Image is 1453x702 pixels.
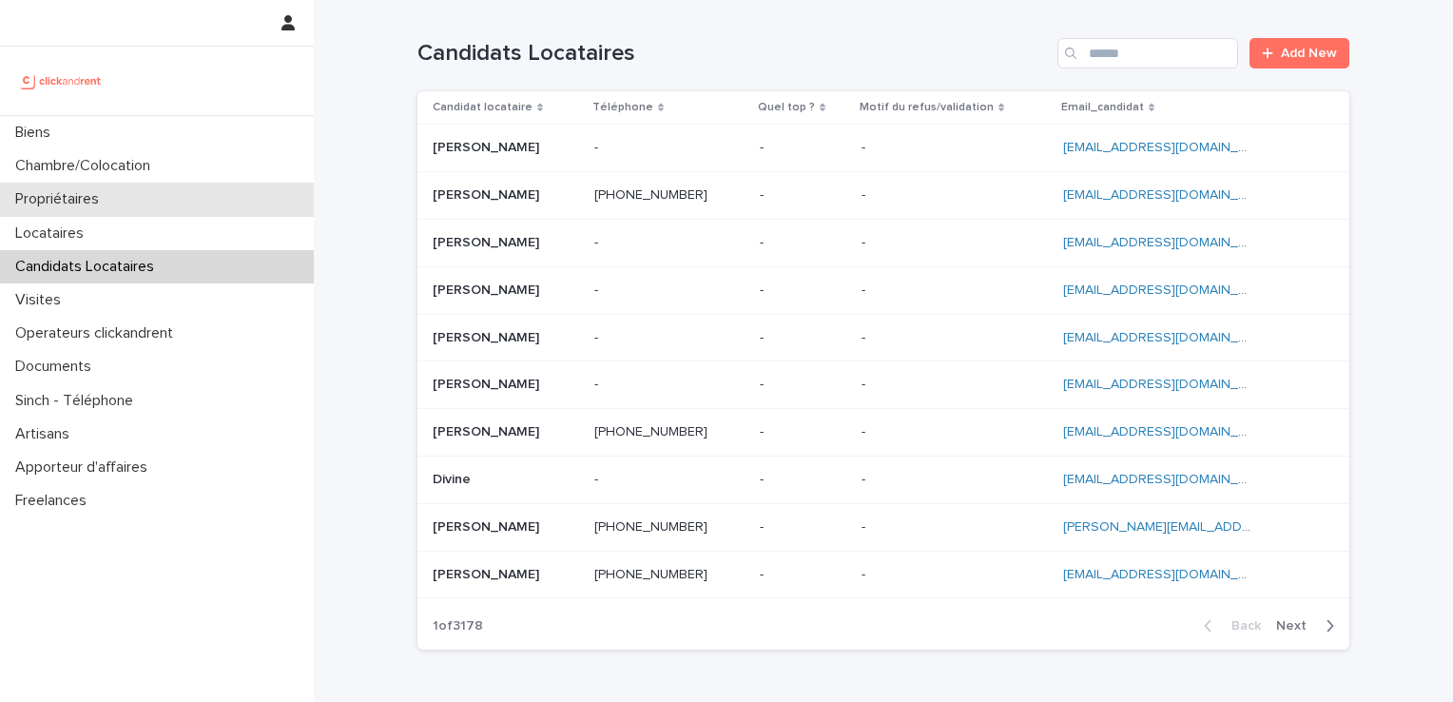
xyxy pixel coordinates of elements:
[8,258,169,276] p: Candidats Locataires
[860,97,994,118] p: Motif du refus/validation
[594,231,602,251] p: -
[1189,617,1269,634] button: Back
[433,516,543,536] p: [PERSON_NAME]
[862,279,869,299] p: -
[1281,47,1337,60] span: Add New
[417,456,1349,503] tr: DivineDivine -- -- -- [EMAIL_ADDRESS][DOMAIN_NAME]
[433,420,543,440] p: [PERSON_NAME]
[433,231,543,251] p: [PERSON_NAME]
[862,516,869,536] p: -
[1063,425,1278,439] a: [EMAIL_ADDRESS][DOMAIN_NAME]
[433,563,543,583] p: [PERSON_NAME]
[760,563,767,583] p: -
[8,492,102,510] p: Freelances
[758,97,815,118] p: Quel top ?
[1063,283,1278,297] a: [EMAIL_ADDRESS][DOMAIN_NAME]
[1063,141,1278,154] a: [EMAIL_ADDRESS][DOMAIN_NAME]
[417,603,498,650] p: 1 of 3178
[594,516,711,536] p: [PHONE_NUMBER]
[8,124,66,142] p: Biens
[417,266,1349,314] tr: [PERSON_NAME][PERSON_NAME] -- -- -- [EMAIL_ADDRESS][DOMAIN_NAME]
[594,279,602,299] p: -
[862,468,869,488] p: -
[417,314,1349,361] tr: [PERSON_NAME][PERSON_NAME] -- -- -- [EMAIL_ADDRESS][DOMAIN_NAME]
[8,425,85,443] p: Artisans
[760,184,767,204] p: -
[760,468,767,488] p: -
[760,516,767,536] p: -
[1063,188,1278,202] a: [EMAIL_ADDRESS][DOMAIN_NAME]
[1063,378,1278,391] a: [EMAIL_ADDRESS][DOMAIN_NAME]
[15,62,107,100] img: UCB0brd3T0yccxBKYDjQ
[417,361,1349,409] tr: [PERSON_NAME][PERSON_NAME] -- -- -- [EMAIL_ADDRESS][DOMAIN_NAME]
[8,324,188,342] p: Operateurs clickandrent
[417,40,1050,68] h1: Candidats Locataires
[862,136,869,156] p: -
[1250,38,1349,68] a: Add New
[594,326,602,346] p: -
[760,136,767,156] p: -
[1063,236,1278,249] a: [EMAIL_ADDRESS][DOMAIN_NAME]
[433,279,543,299] p: [PERSON_NAME]
[1061,97,1144,118] p: Email_candidat
[417,409,1349,457] tr: [PERSON_NAME][PERSON_NAME] [PHONE_NUMBER][PHONE_NUMBER] -- -- [EMAIL_ADDRESS][DOMAIN_NAME]
[862,563,869,583] p: -
[433,184,543,204] p: [PERSON_NAME]
[760,279,767,299] p: -
[1269,617,1349,634] button: Next
[1063,520,1382,534] a: [PERSON_NAME][EMAIL_ADDRESS][DOMAIN_NAME]
[1220,619,1261,633] span: Back
[8,458,163,477] p: Apporteur d'affaires
[8,291,76,309] p: Visites
[760,420,767,440] p: -
[433,136,543,156] p: [PERSON_NAME]
[592,97,653,118] p: Téléphone
[417,551,1349,598] tr: [PERSON_NAME][PERSON_NAME] [PHONE_NUMBER][PHONE_NUMBER] -- -- [EMAIL_ADDRESS][DOMAIN_NAME]
[8,224,99,243] p: Locataires
[862,231,869,251] p: -
[417,219,1349,266] tr: [PERSON_NAME][PERSON_NAME] -- -- -- [EMAIL_ADDRESS][DOMAIN_NAME]
[433,326,543,346] p: [PERSON_NAME]
[862,184,869,204] p: -
[862,373,869,393] p: -
[760,326,767,346] p: -
[417,172,1349,220] tr: [PERSON_NAME][PERSON_NAME] [PHONE_NUMBER][PHONE_NUMBER] -- -- [EMAIL_ADDRESS][DOMAIN_NAME]
[8,157,165,175] p: Chambre/Colocation
[594,184,711,204] p: [PHONE_NUMBER]
[8,392,148,410] p: Sinch - Téléphone
[1276,619,1318,633] span: Next
[417,503,1349,551] tr: [PERSON_NAME][PERSON_NAME] [PHONE_NUMBER][PHONE_NUMBER] -- -- [PERSON_NAME][EMAIL_ADDRESS][DOMAIN...
[760,373,767,393] p: -
[862,420,869,440] p: -
[594,420,711,440] p: [PHONE_NUMBER]
[8,190,114,208] p: Propriétaires
[760,231,767,251] p: -
[1063,473,1278,486] a: [EMAIL_ADDRESS][DOMAIN_NAME]
[1057,38,1238,68] input: Search
[1063,568,1278,581] a: [EMAIL_ADDRESS][DOMAIN_NAME]
[1063,331,1278,344] a: [EMAIL_ADDRESS][DOMAIN_NAME]
[433,97,533,118] p: Candidat locataire
[594,563,711,583] p: [PHONE_NUMBER]
[433,373,543,393] p: [PERSON_NAME]
[417,125,1349,172] tr: [PERSON_NAME][PERSON_NAME] -- -- -- [EMAIL_ADDRESS][DOMAIN_NAME]
[594,373,602,393] p: -
[433,468,475,488] p: Divine
[8,358,107,376] p: Documents
[862,326,869,346] p: -
[594,468,602,488] p: -
[594,136,602,156] p: -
